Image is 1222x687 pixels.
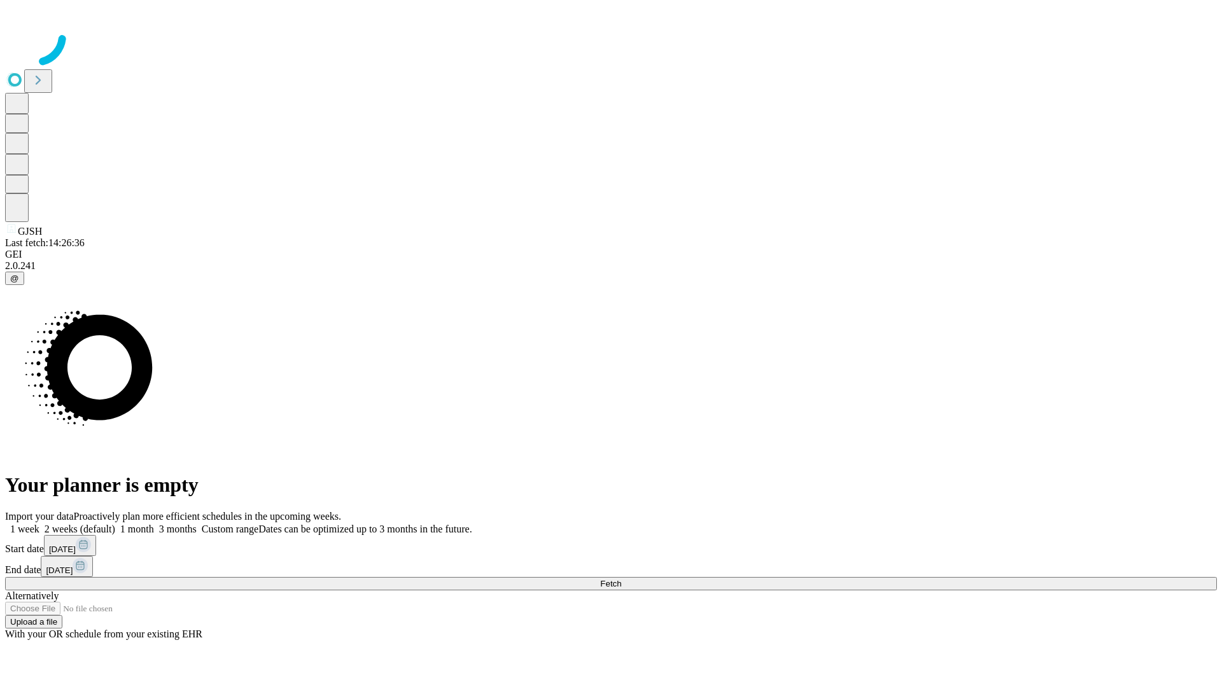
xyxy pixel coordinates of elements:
[159,524,197,534] span: 3 months
[258,524,472,534] span: Dates can be optimized up to 3 months in the future.
[10,524,39,534] span: 1 week
[5,260,1217,272] div: 2.0.241
[5,272,24,285] button: @
[5,577,1217,590] button: Fetch
[74,511,341,522] span: Proactively plan more efficient schedules in the upcoming weeks.
[10,274,19,283] span: @
[5,511,74,522] span: Import your data
[44,535,96,556] button: [DATE]
[5,535,1217,556] div: Start date
[5,237,85,248] span: Last fetch: 14:26:36
[600,579,621,588] span: Fetch
[5,590,59,601] span: Alternatively
[120,524,154,534] span: 1 month
[5,628,202,639] span: With your OR schedule from your existing EHR
[5,615,62,628] button: Upload a file
[5,556,1217,577] div: End date
[5,473,1217,497] h1: Your planner is empty
[46,566,73,575] span: [DATE]
[45,524,115,534] span: 2 weeks (default)
[202,524,258,534] span: Custom range
[49,545,76,554] span: [DATE]
[41,556,93,577] button: [DATE]
[18,226,42,237] span: GJSH
[5,249,1217,260] div: GEI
